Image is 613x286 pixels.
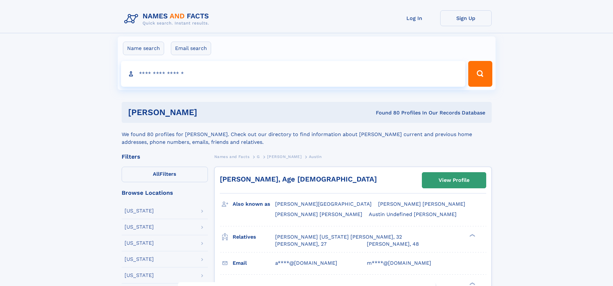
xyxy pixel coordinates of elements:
[389,10,440,26] a: Log In
[468,281,476,286] div: ❯
[275,211,362,217] span: [PERSON_NAME] [PERSON_NAME]
[122,190,208,196] div: Browse Locations
[121,61,466,87] input: search input
[125,257,154,262] div: [US_STATE]
[468,61,492,87] button: Search Button
[125,208,154,213] div: [US_STATE]
[309,154,322,159] span: Austin
[275,233,402,241] a: [PERSON_NAME] [US_STATE] [PERSON_NAME], 32
[220,175,377,183] a: [PERSON_NAME], Age [DEMOGRAPHIC_DATA]
[257,153,260,161] a: G
[122,154,208,160] div: Filters
[122,167,208,182] label: Filters
[128,108,287,116] h1: [PERSON_NAME]
[122,123,492,146] div: We found 80 profiles for [PERSON_NAME]. Check out our directory to find information about [PERSON...
[233,232,275,242] h3: Relatives
[171,42,211,55] label: Email search
[267,154,302,159] span: [PERSON_NAME]
[153,171,160,177] span: All
[286,109,485,116] div: Found 80 Profiles In Our Records Database
[125,241,154,246] div: [US_STATE]
[468,233,476,237] div: ❯
[439,173,469,188] div: View Profile
[275,241,327,248] a: [PERSON_NAME], 27
[233,258,275,269] h3: Email
[125,224,154,230] div: [US_STATE]
[125,273,154,278] div: [US_STATE]
[367,241,419,248] a: [PERSON_NAME], 48
[267,153,302,161] a: [PERSON_NAME]
[122,10,214,28] img: Logo Names and Facts
[214,153,250,161] a: Names and Facts
[233,199,275,210] h3: Also known as
[369,211,457,217] span: Austin Undefined [PERSON_NAME]
[440,10,492,26] a: Sign Up
[257,154,260,159] span: G
[378,201,465,207] span: [PERSON_NAME] [PERSON_NAME]
[123,42,164,55] label: Name search
[422,173,486,188] a: View Profile
[275,201,372,207] span: [PERSON_NAME][GEOGRAPHIC_DATA]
